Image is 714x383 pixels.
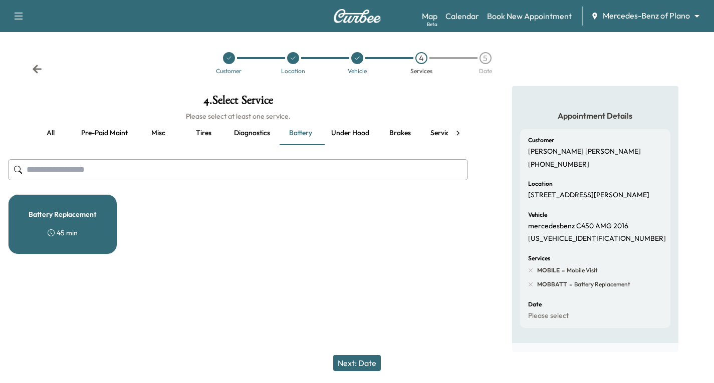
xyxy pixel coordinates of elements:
h6: Location [528,181,553,187]
h6: Date [528,301,542,307]
img: Curbee Logo [333,9,381,23]
p: [PHONE_NUMBER] [528,160,589,169]
h1: 4 . Select Service [8,94,468,111]
button: Service 10k-50k [422,121,488,145]
span: MOBILE [537,266,560,274]
div: basic tabs example [28,121,448,145]
p: [US_VEHICLE_IDENTIFICATION_NUMBER] [528,234,666,243]
span: Mobile Visit [565,266,598,274]
button: Diagnostics [226,121,278,145]
button: Tires [181,121,226,145]
div: Back [32,64,42,74]
h6: Vehicle [528,212,547,218]
span: Mercedes-Benz of Plano [603,10,690,22]
h6: Services [528,255,550,261]
button: Pre-paid maint [73,121,136,145]
span: MOBBATT [537,280,567,288]
div: Customer [216,68,242,74]
div: Services [410,68,432,74]
div: Date [479,68,492,74]
div: Vehicle [348,68,367,74]
p: mercedesbenz C450 AMG 2016 [528,222,628,231]
h6: Please select at least one service. [8,111,468,121]
p: [STREET_ADDRESS][PERSON_NAME] [528,191,649,200]
a: Calendar [445,10,479,22]
p: Please select [528,311,569,320]
div: Location [281,68,305,74]
span: Battery Replacement [572,280,630,288]
button: Misc [136,121,181,145]
button: Next: Date [333,355,381,371]
button: Brakes [377,121,422,145]
a: MapBeta [422,10,437,22]
h5: Appointment Details [520,110,670,121]
a: Book New Appointment [487,10,572,22]
div: Beta [427,21,437,28]
div: 4 [415,52,427,64]
button: Under hood [323,121,377,145]
h6: Customer [528,137,554,143]
button: all [28,121,73,145]
p: [PERSON_NAME] [PERSON_NAME] [528,147,641,156]
span: - [560,265,565,275]
div: 45 min [48,228,78,238]
h5: Battery Replacement [29,211,96,218]
button: Battery [278,121,323,145]
span: - [567,279,572,289]
div: 5 [480,52,492,64]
